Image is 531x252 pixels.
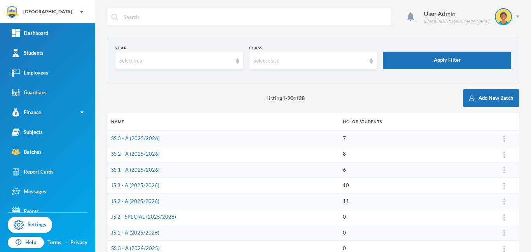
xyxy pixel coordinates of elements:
img: STUDENT [496,9,511,24]
div: Messages [12,188,46,196]
div: Events [12,207,39,216]
img: ... [503,198,505,205]
img: ... [503,183,505,189]
div: Class [249,45,377,51]
a: SS 1 - A (2025/2026) [111,167,160,173]
div: Students [12,49,44,57]
td: 10 [339,178,489,194]
a: Settings [8,217,52,233]
a: SS 2 - A (2025/2026) [111,151,160,157]
a: Privacy [70,239,87,247]
td: 6 [339,162,489,178]
a: JS 1 - A (2025/2026) [111,229,159,236]
div: Select class [253,57,366,65]
b: 1 [282,95,285,101]
td: 8 [339,146,489,162]
div: Report Cards [12,168,54,176]
img: ... [503,136,505,142]
td: 0 [339,225,489,241]
div: Batches [12,148,42,156]
b: 38 [299,95,305,101]
img: ... [503,151,505,158]
div: Subjects [12,128,43,136]
div: · [65,239,67,247]
b: 20 [287,95,293,101]
div: Employees [12,69,48,77]
div: [GEOGRAPHIC_DATA] [23,8,72,15]
th: No. of students [339,113,489,130]
img: search [111,14,118,21]
button: Add New Batch [463,89,519,107]
div: Guardians [12,89,47,97]
td: 7 [339,130,489,146]
th: Name [107,113,339,130]
div: Year [115,45,243,51]
button: Apply Filter [383,52,511,69]
img: ... [503,167,505,173]
td: 0 [339,209,489,225]
img: logo [4,4,20,20]
a: Terms [47,239,61,247]
div: [EMAIL_ADDRESS][DOMAIN_NAME] [424,18,489,24]
div: User Admin [424,9,489,18]
a: Help [8,237,44,249]
a: JS 2 - SPECIAL (2025/2026) [111,214,176,220]
a: SS 3 - A (2025/2026) [111,135,160,141]
a: JS 3 - A (2025/2026) [111,182,159,188]
img: ... [503,230,505,236]
span: Listing - of [266,94,305,102]
img: ... [503,214,505,221]
input: Search [123,8,388,26]
div: Dashboard [12,29,48,37]
td: 11 [339,193,489,209]
a: SS 3 - A (2024/2025) [111,245,160,251]
img: ... [503,246,505,252]
div: Select year [119,57,232,65]
div: Finance [12,108,41,116]
a: JS 2 - A (2025/2026) [111,198,159,204]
